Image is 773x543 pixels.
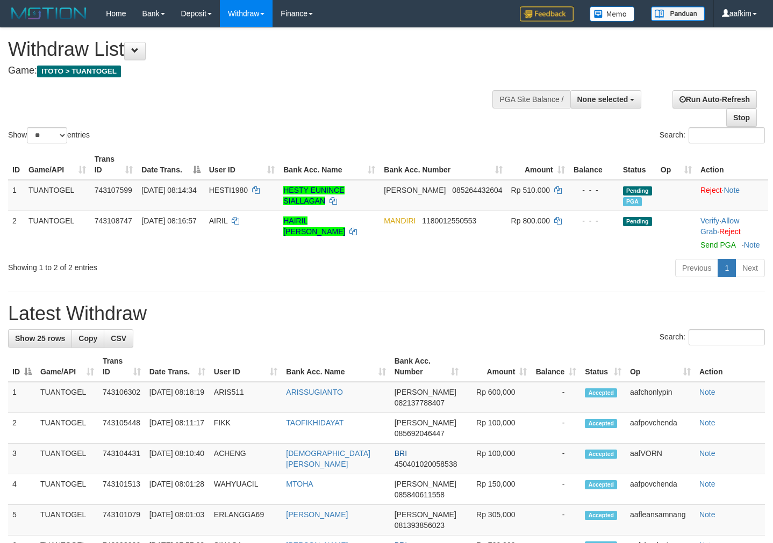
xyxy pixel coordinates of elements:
a: Run Auto-Refresh [672,90,757,108]
td: aafVORN [626,444,695,474]
th: Balance [569,149,619,180]
span: Copy 085840611558 to clipboard [395,490,445,499]
a: Note [744,241,760,249]
th: Action [695,351,765,382]
span: Copy 1180012550553 to clipboard [422,216,476,225]
span: · [700,216,739,236]
td: ERLANGGA69 [210,505,282,535]
span: Accepted [585,511,617,520]
th: Op: activate to sort column ascending [656,149,696,180]
span: None selected [577,95,628,104]
span: Copy [78,334,97,343]
span: AIRIL [209,216,228,225]
th: Date Trans.: activate to sort column descending [137,149,204,180]
th: Status: activate to sort column ascending [581,351,626,382]
td: 743104431 [98,444,145,474]
span: HESTI1980 [209,186,248,194]
a: TAOFIKHIDAYAT [286,418,343,427]
span: Copy 081393856023 to clipboard [395,521,445,530]
a: Allow Grab [700,216,739,236]
img: MOTION_logo.png [8,5,90,21]
span: BRI [395,449,407,458]
td: - [531,505,581,535]
td: TUANTOGEL [24,211,90,255]
th: Trans ID: activate to sort column ascending [90,149,138,180]
td: - [531,382,581,413]
a: [PERSON_NAME] [286,510,348,519]
td: 4 [8,474,36,505]
span: Pending [623,217,652,226]
th: Date Trans.: activate to sort column ascending [145,351,210,382]
th: Amount: activate to sort column ascending [507,149,569,180]
a: Verify [700,216,719,225]
span: Copy 082137788407 to clipboard [395,399,445,407]
a: Show 25 rows [8,329,72,347]
td: [DATE] 08:01:03 [145,505,210,535]
span: CSV [111,334,126,343]
span: Accepted [585,388,617,397]
td: 1 [8,180,24,211]
td: 743106302 [98,382,145,413]
td: [DATE] 08:01:28 [145,474,210,505]
td: · · [696,211,768,255]
td: 743101079 [98,505,145,535]
span: [PERSON_NAME] [395,480,456,488]
td: ACHENG [210,444,282,474]
span: Copy 450401020058538 to clipboard [395,460,457,468]
a: Reject [719,227,741,236]
span: Accepted [585,480,617,489]
div: PGA Site Balance / [492,90,570,108]
input: Search: [689,329,765,345]
div: Showing 1 to 2 of 2 entries [8,258,314,273]
td: [DATE] 08:11:17 [145,413,210,444]
th: Bank Acc. Number: activate to sort column ascending [390,351,463,382]
img: Button%20Memo.svg [590,6,635,21]
th: User ID: activate to sort column ascending [205,149,279,180]
label: Search: [660,127,765,143]
a: Previous [675,259,718,277]
th: Balance: activate to sort column ascending [531,351,581,382]
td: 3 [8,444,36,474]
th: Amount: activate to sort column ascending [463,351,532,382]
span: Rp 800.000 [511,216,550,225]
td: 5 [8,505,36,535]
span: [DATE] 08:16:57 [141,216,196,225]
th: Game/API: activate to sort column ascending [36,351,98,382]
td: Rp 600,000 [463,382,532,413]
span: ITOTO > TUANTOGEL [37,66,121,77]
span: [PERSON_NAME] [395,388,456,396]
td: TUANTOGEL [24,180,90,211]
span: Copy 085692046447 to clipboard [395,429,445,438]
span: Accepted [585,450,617,459]
span: Marked by aafchonlypin [623,197,642,206]
td: Rp 100,000 [463,444,532,474]
th: Bank Acc. Name: activate to sort column ascending [282,351,390,382]
span: [DATE] 08:14:34 [141,186,196,194]
span: [PERSON_NAME] [384,186,446,194]
span: 743108747 [95,216,132,225]
td: aafpovchenda [626,413,695,444]
div: - - - [574,185,614,196]
span: 743107599 [95,186,132,194]
a: ARISSUGIANTO [286,388,343,396]
a: Copy [71,329,104,347]
td: TUANTOGEL [36,382,98,413]
th: ID: activate to sort column descending [8,351,36,382]
a: Note [699,510,715,519]
a: Next [735,259,765,277]
td: Rp 305,000 [463,505,532,535]
span: [PERSON_NAME] [395,418,456,427]
select: Showentries [27,127,67,143]
a: Send PGA [700,241,735,249]
div: - - - [574,215,614,226]
td: 2 [8,413,36,444]
span: MANDIRI [384,216,416,225]
td: Rp 150,000 [463,474,532,505]
td: aafchonlypin [626,382,695,413]
td: aafleansamnang [626,505,695,535]
h1: Latest Withdraw [8,303,765,324]
a: [DEMOGRAPHIC_DATA][PERSON_NAME] [286,449,370,468]
td: - [531,474,581,505]
td: - [531,444,581,474]
th: Op: activate to sort column ascending [626,351,695,382]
